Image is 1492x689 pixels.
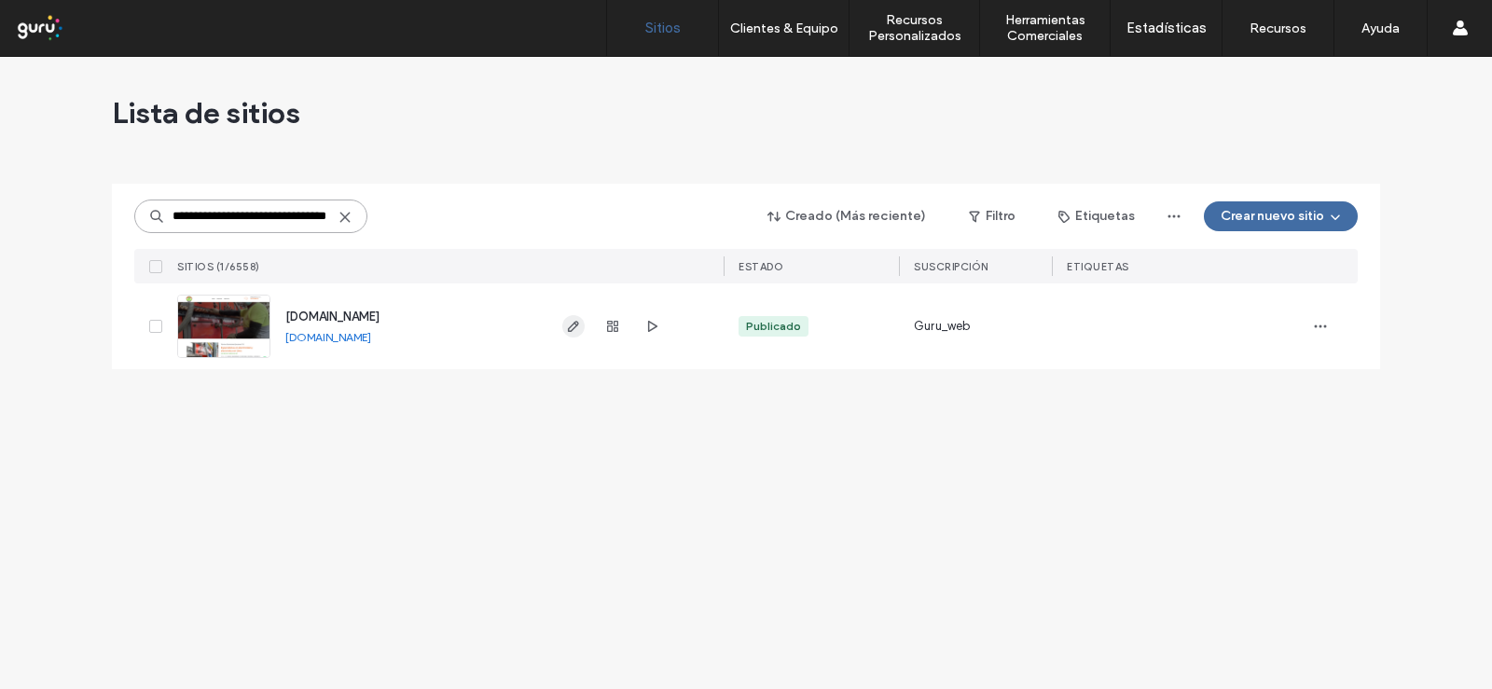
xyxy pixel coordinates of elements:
[1204,201,1358,231] button: Crear nuevo sitio
[739,260,783,273] span: ESTADO
[850,12,979,44] label: Recursos Personalizados
[645,20,681,36] label: Sitios
[1361,21,1400,36] label: Ayuda
[914,260,988,273] span: Suscripción
[285,310,380,324] a: [DOMAIN_NAME]
[285,330,371,344] a: [DOMAIN_NAME]
[40,13,91,30] span: Ayuda
[752,201,943,231] button: Creado (Más reciente)
[1126,20,1207,36] label: Estadísticas
[177,260,260,273] span: SITIOS (1/6558)
[746,318,801,335] div: Publicado
[914,317,971,336] span: Guru_web
[1250,21,1306,36] label: Recursos
[950,201,1034,231] button: Filtro
[112,94,300,131] span: Lista de sitios
[730,21,838,36] label: Clientes & Equipo
[1067,260,1129,273] span: ETIQUETAS
[980,12,1110,44] label: Herramientas Comerciales
[1042,201,1152,231] button: Etiquetas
